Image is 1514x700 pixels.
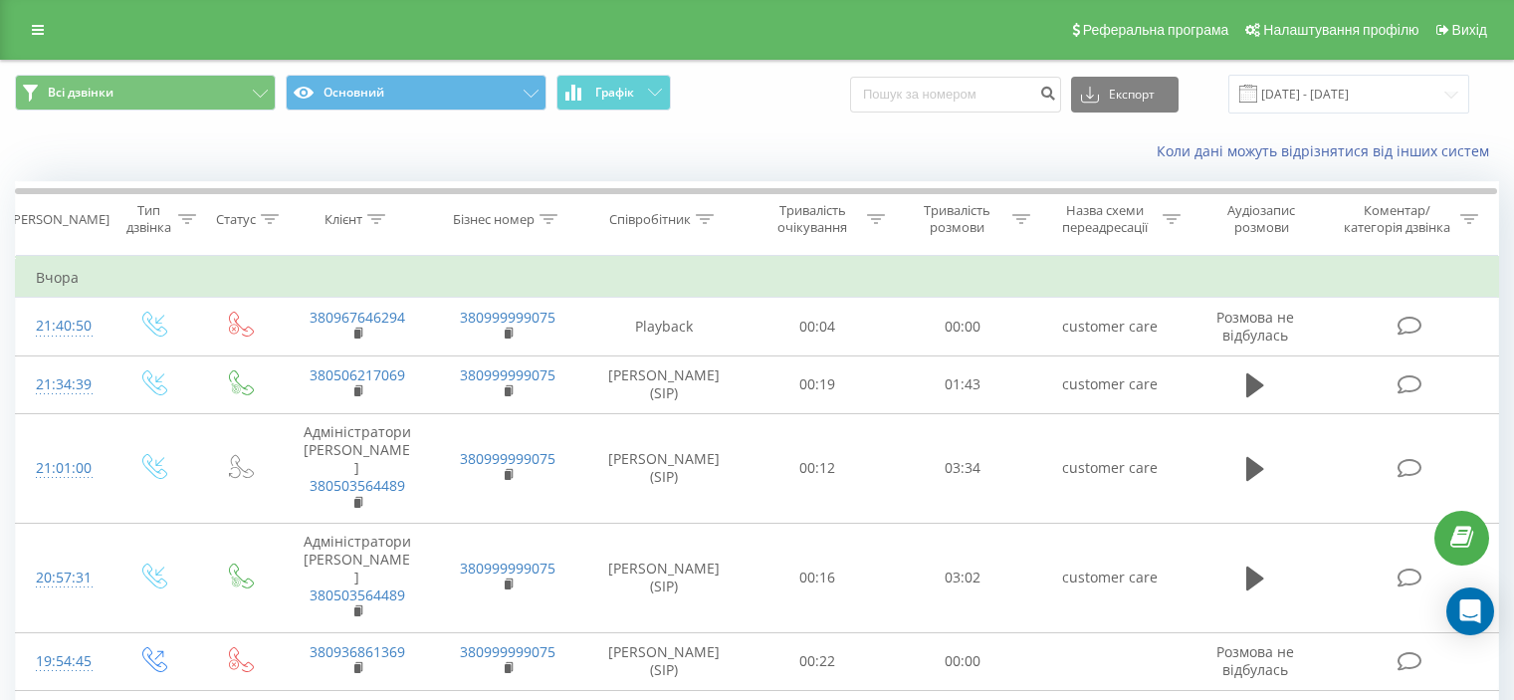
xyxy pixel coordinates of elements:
[286,75,546,111] button: Основний
[1452,22,1487,38] span: Вихід
[36,449,89,488] div: 21:01:00
[583,523,746,632] td: [PERSON_NAME] (SIP)
[890,298,1034,355] td: 00:00
[583,413,746,523] td: [PERSON_NAME] (SIP)
[36,365,89,404] div: 21:34:39
[1034,298,1185,355] td: customer care
[1263,22,1418,38] span: Налаштування профілю
[583,632,746,690] td: [PERSON_NAME] (SIP)
[1157,141,1499,160] a: Коли дані можуть відрізнятися вiд інших систем
[310,476,405,495] a: 380503564489
[1216,642,1294,679] span: Розмова не відбулась
[310,365,405,384] a: 380506217069
[1216,308,1294,345] span: Розмова не відбулась
[746,632,890,690] td: 00:22
[36,559,89,597] div: 20:57:31
[1339,202,1455,236] div: Коментар/категорія дзвінка
[9,211,109,228] div: [PERSON_NAME]
[125,202,172,236] div: Тип дзвінка
[324,211,362,228] div: Клієнт
[1071,77,1179,113] button: Експорт
[583,355,746,413] td: [PERSON_NAME] (SIP)
[15,75,276,111] button: Всі дзвінки
[310,585,405,604] a: 380503564489
[890,523,1034,632] td: 03:02
[890,355,1034,413] td: 01:43
[1053,202,1158,236] div: Назва схеми переадресації
[1034,413,1185,523] td: customer care
[556,75,671,111] button: Графік
[1203,202,1320,236] div: Аудіозапис розмови
[746,413,890,523] td: 00:12
[16,258,1499,298] td: Вчора
[310,642,405,661] a: 380936861369
[460,642,555,661] a: 380999999075
[36,642,89,681] div: 19:54:45
[36,307,89,346] div: 21:40:50
[609,211,691,228] div: Співробітник
[763,202,863,236] div: Тривалість очікування
[850,77,1061,113] input: Пошук за номером
[460,449,555,468] a: 380999999075
[282,413,432,523] td: Адміністратори [PERSON_NAME]
[1083,22,1229,38] span: Реферальна програма
[48,85,113,101] span: Всі дзвінки
[460,559,555,578] a: 380999999075
[890,413,1034,523] td: 03:34
[1446,587,1494,635] div: Open Intercom Messenger
[282,523,432,632] td: Адміністратори [PERSON_NAME]
[460,365,555,384] a: 380999999075
[746,298,890,355] td: 00:04
[746,523,890,632] td: 00:16
[908,202,1007,236] div: Тривалість розмови
[460,308,555,327] a: 380999999075
[1034,523,1185,632] td: customer care
[746,355,890,413] td: 00:19
[583,298,746,355] td: Playback
[890,632,1034,690] td: 00:00
[453,211,535,228] div: Бізнес номер
[310,308,405,327] a: 380967646294
[595,86,634,100] span: Графік
[216,211,256,228] div: Статус
[1034,355,1185,413] td: customer care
